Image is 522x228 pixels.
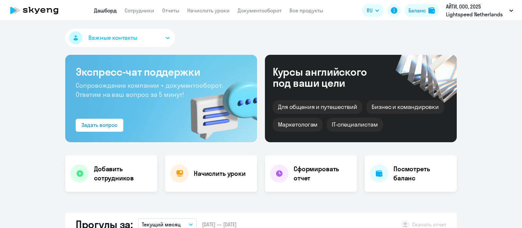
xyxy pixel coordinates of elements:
h3: Экспресс-чат поддержки [76,65,247,78]
h4: Сформировать отчет [294,164,352,183]
div: Задать вопрос [82,121,117,129]
p: АЙТИ, ООО, 2025 Lightspeed Netherlands B.V. 177855 [446,3,507,18]
img: bg-img [181,69,257,142]
a: Все продукты [289,7,323,14]
button: Важные контакты [65,29,175,47]
button: RU [362,4,384,17]
span: RU [367,7,373,14]
img: balance [428,7,435,14]
a: Начислить уроки [187,7,230,14]
a: Документооборот [238,7,282,14]
div: IT-специалистам [327,118,383,131]
a: Сотрудники [125,7,154,14]
a: Отчеты [162,7,179,14]
div: Маркетологам [273,118,323,131]
div: Бизнес и командировки [366,100,444,114]
button: АЙТИ, ООО, 2025 Lightspeed Netherlands B.V. 177855 [443,3,516,18]
h4: Начислить уроки [194,169,246,178]
span: Важные контакты [88,34,137,42]
button: Задать вопрос [76,119,123,132]
h4: Добавить сотрудников [94,164,152,183]
a: Дашборд [94,7,117,14]
h4: Посмотреть баланс [393,164,452,183]
button: Балансbalance [405,4,439,17]
span: [DATE] — [DATE] [202,221,237,228]
div: Баланс [408,7,426,14]
div: Курсы английского под ваши цели [273,66,384,88]
div: Для общения и путешествий [273,100,362,114]
span: Сопровождение компании + документооборот. Ответим на ваш вопрос за 5 минут! [76,81,223,99]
